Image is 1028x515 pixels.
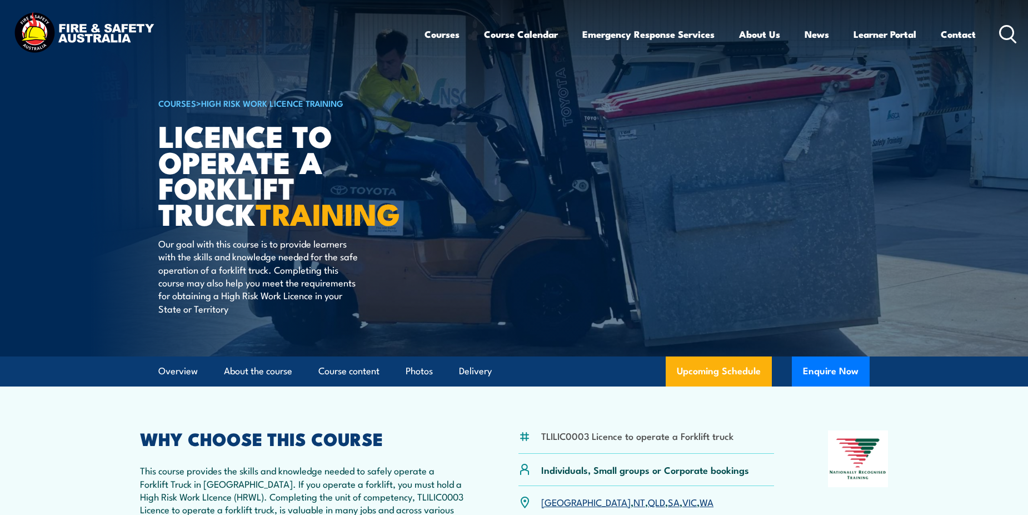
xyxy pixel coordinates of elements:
button: Enquire Now [792,356,870,387]
a: WA [700,495,713,508]
a: Course content [318,356,380,386]
a: Contact [941,19,976,49]
a: About the course [224,356,292,386]
p: , , , , , [541,496,713,508]
a: SA [668,495,680,508]
h6: > [158,96,433,110]
a: Overview [158,356,198,386]
a: NT [633,495,645,508]
h2: WHY CHOOSE THIS COURSE [140,430,465,446]
a: QLD [648,495,665,508]
strong: TRAINING [256,190,400,236]
a: VIC [682,495,697,508]
a: News [805,19,829,49]
a: Photos [406,356,433,386]
a: High Risk Work Licence Training [201,97,343,109]
img: Nationally Recognised Training logo. [828,430,888,487]
a: Learner Portal [854,19,916,49]
a: COURSES [158,97,196,109]
a: [GEOGRAPHIC_DATA] [541,495,631,508]
a: Delivery [459,356,492,386]
h1: Licence to operate a forklift truck [158,122,433,226]
p: Individuals, Small groups or Corporate bookings [541,463,749,476]
a: Emergency Response Services [582,19,715,49]
a: Courses [425,19,460,49]
a: About Us [739,19,780,49]
p: Our goal with this course is to provide learners with the skills and knowledge needed for the saf... [158,237,361,315]
a: Course Calendar [484,19,558,49]
a: Upcoming Schedule [666,356,772,387]
li: TLILIC0003 Licence to operate a Forklift truck [541,429,733,442]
